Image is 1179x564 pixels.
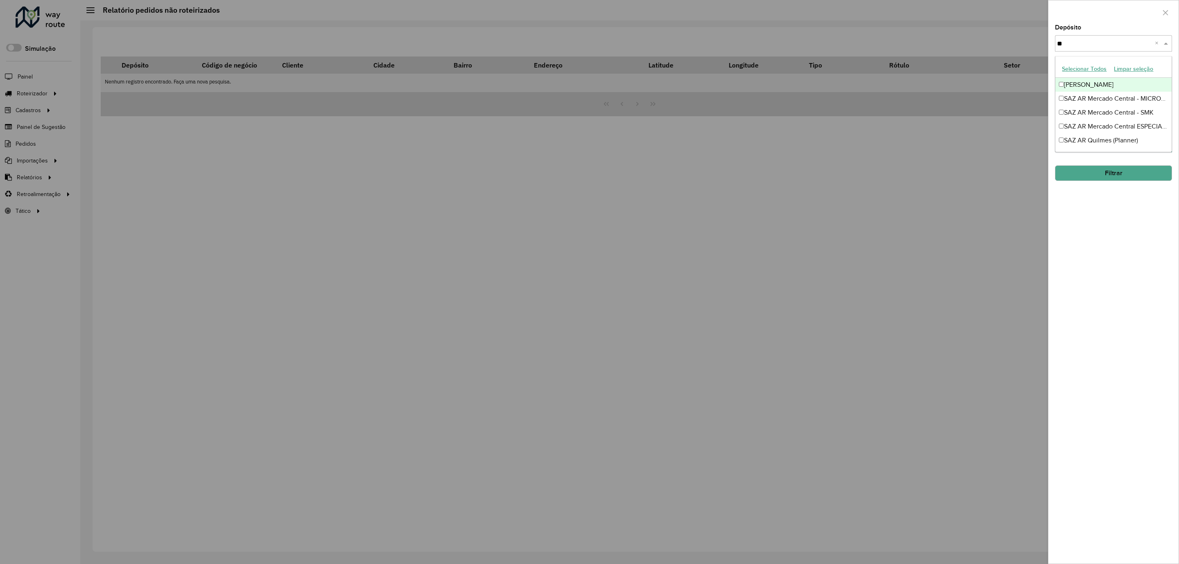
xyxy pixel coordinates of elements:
div: SAZ AR Mercado Central ESPECIALES [1055,120,1171,133]
button: Selecionar Todos [1058,63,1110,75]
button: Filtrar [1055,165,1172,181]
label: Depósito [1055,23,1081,32]
div: [PERSON_NAME] [1055,78,1171,92]
div: SAZ AR Quilmes (Planner) [1055,133,1171,147]
button: Limpar seleção [1110,63,1157,75]
div: SAZ AR Mercado Central - MICROCENTRO [1055,92,1171,106]
div: SAZ AR Mercado Central - SMK [1055,106,1171,120]
ng-dropdown-panel: Options list [1055,56,1172,152]
span: Clear all [1155,38,1162,48]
